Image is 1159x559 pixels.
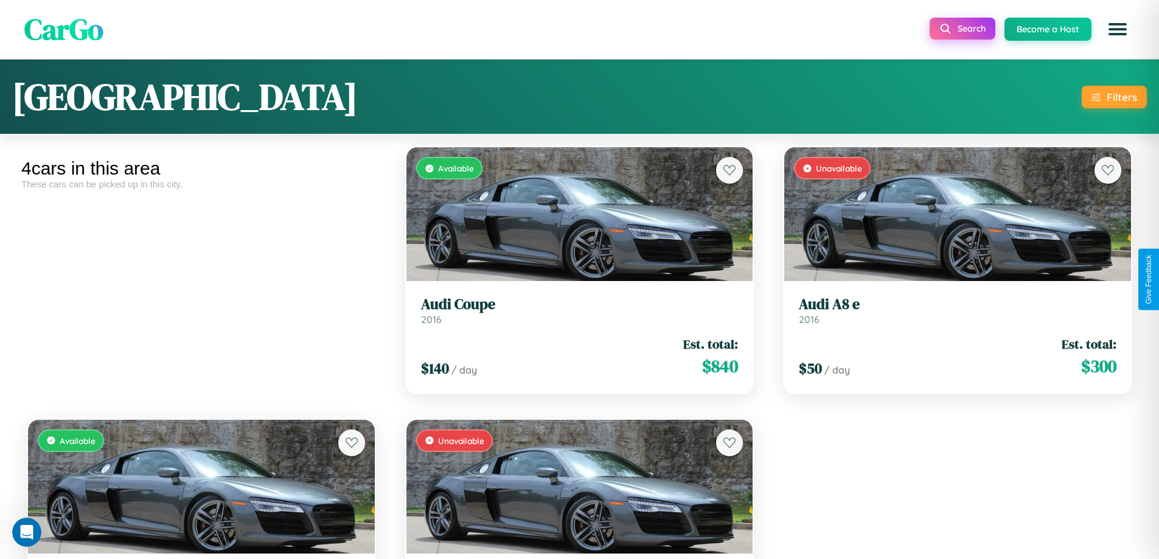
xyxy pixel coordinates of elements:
[12,518,41,547] iframe: Intercom live chat
[958,23,986,34] span: Search
[421,358,449,378] span: $ 140
[824,364,850,376] span: / day
[816,163,862,173] span: Unavailable
[421,296,739,325] a: Audi Coupe2016
[451,364,477,376] span: / day
[1101,12,1135,46] button: Open menu
[702,354,738,378] span: $ 840
[60,436,96,446] span: Available
[1144,255,1153,304] div: Give Feedback
[421,313,442,325] span: 2016
[421,296,739,313] h3: Audi Coupe
[21,179,381,189] div: These cars can be picked up in this city.
[24,9,103,49] span: CarGo
[1081,354,1116,378] span: $ 300
[799,296,1116,313] h3: Audi A8 e
[799,313,820,325] span: 2016
[930,18,995,40] button: Search
[12,72,358,122] h1: [GEOGRAPHIC_DATA]
[799,296,1116,325] a: Audi A8 e2016
[1062,335,1116,353] span: Est. total:
[438,436,484,446] span: Unavailable
[799,358,822,378] span: $ 50
[1004,18,1091,41] button: Become a Host
[21,158,381,179] div: 4 cars in this area
[683,335,738,353] span: Est. total:
[438,163,474,173] span: Available
[1082,86,1147,108] button: Filters
[1107,91,1137,103] div: Filters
